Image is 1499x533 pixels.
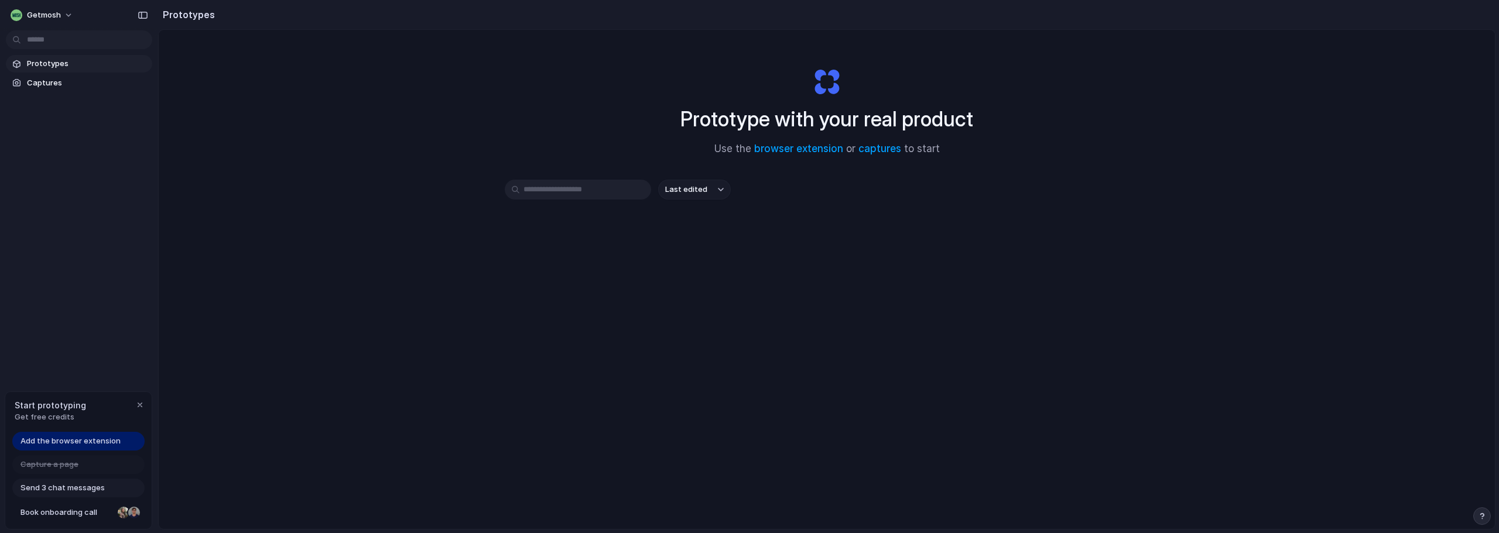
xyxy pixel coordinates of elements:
span: Capture a page [20,459,78,470]
span: Start prototyping [15,399,86,411]
span: Last edited [665,184,707,195]
a: Add the browser extension [12,432,145,451]
div: Christian Iacullo [127,506,141,520]
span: Book onboarding call [20,507,113,518]
span: Use the or to start [714,142,940,157]
span: Add the browser extension [20,435,121,447]
h2: Prototypes [158,8,215,22]
a: browser extension [754,143,843,154]
a: Book onboarding call [12,503,145,522]
span: Get free credits [15,411,86,423]
a: Captures [6,74,152,92]
a: Prototypes [6,55,152,73]
span: Send 3 chat messages [20,482,105,494]
a: captures [858,143,901,154]
button: getmosh [6,6,79,25]
div: Nicole Kubica [117,506,131,520]
h1: Prototype with your real product [680,104,973,135]
span: Prototypes [27,58,148,70]
span: Captures [27,77,148,89]
span: getmosh [27,9,61,21]
button: Last edited [658,180,731,200]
